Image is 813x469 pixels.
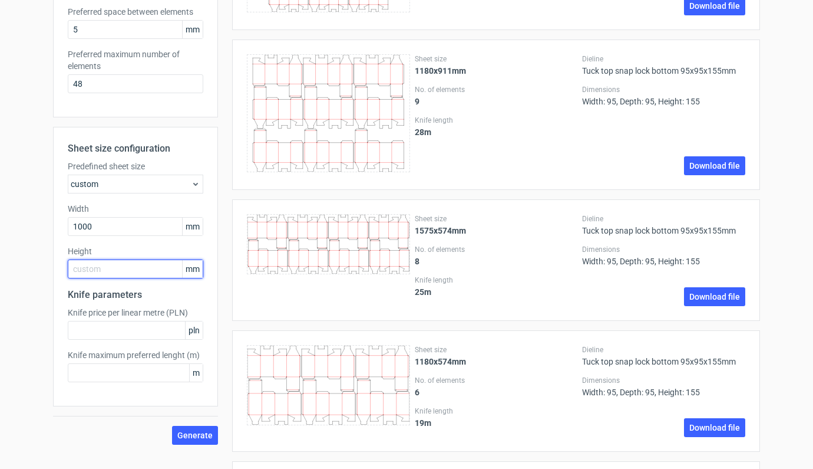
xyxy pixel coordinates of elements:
strong: 9 [415,97,419,106]
strong: 28 m [415,127,431,137]
label: Knife length [415,116,578,125]
label: Knife length [415,406,578,416]
span: mm [182,218,203,235]
label: Dieline [582,214,745,224]
a: Download file [684,418,745,437]
div: Tuck top snap lock bottom 95x95x155mm [582,54,745,76]
label: Dieline [582,345,745,355]
h2: Sheet size configuration [68,142,203,156]
label: Sheet size [415,214,578,224]
label: Width [68,203,203,215]
span: pln [185,322,203,339]
strong: 1180x574mm [415,357,466,366]
label: Height [68,245,203,257]
strong: 1180x911mm [415,66,466,76]
label: Knife price per linear metre (PLN) [68,307,203,319]
strong: 6 [415,388,419,397]
label: Predefined sheet size [68,160,203,172]
span: m [189,364,203,382]
input: custom [68,217,203,236]
span: Generate [177,431,213,440]
div: custom [68,175,203,193]
label: Knife maximum preferred lenght (m) [68,349,203,361]
div: Width: 95, Depth: 95, Height: 155 [582,376,745,397]
span: mm [182,21,203,38]
div: Width: 95, Depth: 95, Height: 155 [582,245,745,266]
strong: 25 m [415,287,431,297]
label: Dimensions [582,245,745,254]
label: No. of elements [415,245,578,254]
label: Knife length [415,276,578,285]
label: Sheet size [415,345,578,355]
span: mm [182,260,203,278]
input: custom [68,260,203,278]
strong: 19 m [415,418,431,428]
div: Width: 95, Depth: 95, Height: 155 [582,85,745,106]
div: Tuck top snap lock bottom 95x95x155mm [582,214,745,235]
label: Preferred space between elements [68,6,203,18]
strong: 1575x574mm [415,226,466,235]
label: Preferred maximum number of elements [68,48,203,72]
strong: 8 [415,257,419,266]
h2: Knife parameters [68,288,203,302]
label: Dieline [582,54,745,64]
a: Download file [684,287,745,306]
button: Generate [172,426,218,445]
div: Tuck top snap lock bottom 95x95x155mm [582,345,745,366]
label: No. of elements [415,376,578,385]
a: Download file [684,156,745,175]
label: Sheet size [415,54,578,64]
label: No. of elements [415,85,578,94]
label: Dimensions [582,85,745,94]
label: Dimensions [582,376,745,385]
